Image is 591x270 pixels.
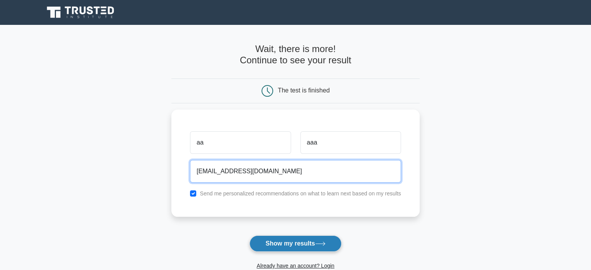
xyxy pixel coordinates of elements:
input: First name [190,131,291,154]
div: The test is finished [278,87,329,94]
a: Already have an account? Login [256,263,334,269]
input: Email [190,160,401,183]
label: Send me personalized recommendations on what to learn next based on my results [200,190,401,197]
button: Show my results [249,235,341,252]
h4: Wait, there is more! Continue to see your result [171,44,420,66]
input: Last name [300,131,401,154]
